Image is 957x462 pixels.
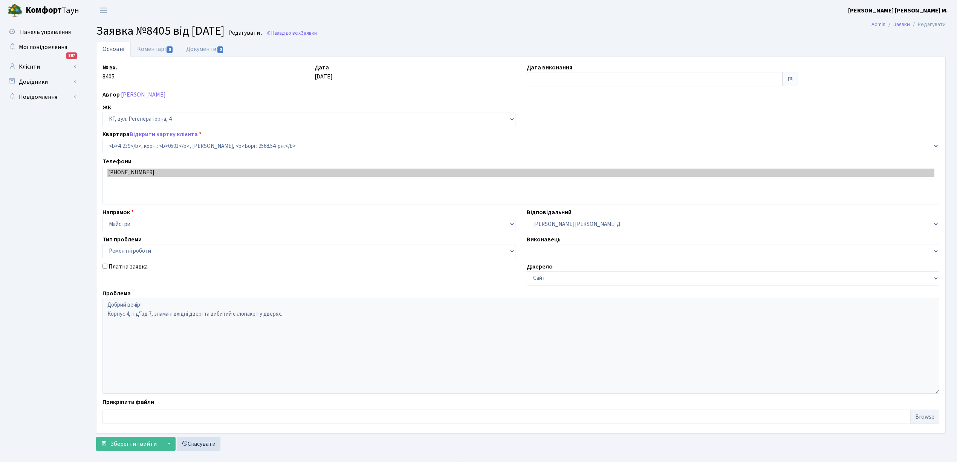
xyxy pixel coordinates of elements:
a: Клієнти [4,59,79,74]
a: Довідники [4,74,79,89]
label: Напрямок [102,208,134,217]
a: [PERSON_NAME] [PERSON_NAME] М. [848,6,948,15]
label: Дата [315,63,329,72]
label: № вх. [102,63,117,72]
span: 0 [217,46,223,53]
a: Admin [871,20,885,28]
a: Відкрити картку клієнта [130,130,198,138]
textarea: Добрий вечір! Корпус 4, під'їзд 7, зламані вхідні двері та вибитий склопакет у дверях. [102,298,939,394]
label: Прикріпити файли [102,398,154,407]
label: Виконавець [527,235,561,244]
div: [DATE] [309,63,521,86]
label: Квартира [102,130,202,139]
span: Зберегти і вийти [110,440,157,448]
button: Переключити навігацію [94,4,113,17]
option: [PHONE_NUMBER] [107,169,934,177]
div: 897 [66,52,77,59]
a: Назад до всіхЗаявки [266,29,317,37]
span: Заявки [301,29,317,37]
span: Заявка №8405 від [DATE] [96,22,225,40]
span: Таун [26,4,79,17]
b: Комфорт [26,4,62,16]
a: Мої повідомлення897 [4,40,79,55]
a: Скасувати [177,437,220,451]
img: logo.png [8,3,23,18]
a: Коментарі [131,41,180,57]
nav: breadcrumb [860,17,957,32]
select: ) [102,139,939,153]
label: Автор [102,90,120,99]
small: Редагувати . [227,29,262,37]
label: Платна заявка [109,262,148,271]
button: Зберегти і вийти [96,437,162,451]
span: Мої повідомлення [19,43,67,51]
label: Відповідальний [527,208,572,217]
label: ЖК [102,103,111,112]
div: 8405 [97,63,309,86]
span: 0 [167,46,173,53]
label: Телефони [102,157,131,166]
a: Основні [96,41,131,57]
label: Джерело [527,262,553,271]
label: Тип проблеми [102,235,142,244]
span: Панель управління [20,28,71,36]
a: Заявки [893,20,910,28]
li: Редагувати [910,20,946,29]
select: ) [102,244,515,258]
a: Панель управління [4,25,79,40]
a: Повідомлення [4,89,79,104]
label: Дата виконання [527,63,572,72]
a: Документи [180,41,230,57]
a: [PERSON_NAME] [121,91,166,99]
label: Проблема [102,289,131,298]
